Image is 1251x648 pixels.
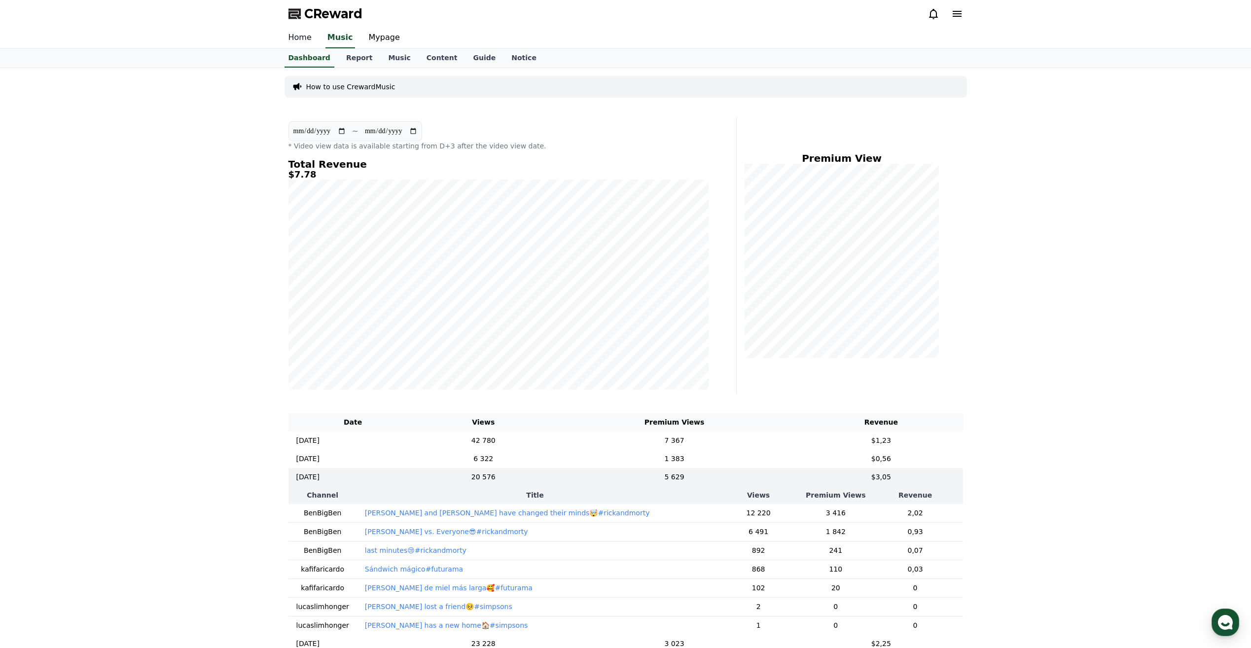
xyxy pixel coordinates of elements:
a: Guide [465,49,503,68]
td: 5 629 [549,468,799,486]
th: Revenue [868,486,963,504]
td: kafifaricardo [288,560,357,578]
td: 1 [713,616,804,635]
td: 6 322 [418,450,549,468]
td: 2,02 [868,504,963,523]
button: [PERSON_NAME] vs. Everyone😎#rickandmorty [365,527,528,537]
td: BenBigBen [288,504,357,523]
td: 868 [713,560,804,578]
td: 42 780 [418,432,549,450]
a: Messages [65,313,127,337]
th: Title [357,486,713,504]
td: 102 [713,578,804,597]
th: Premium Views [549,413,799,432]
a: Settings [127,313,189,337]
th: Views [418,413,549,432]
td: 1 383 [549,450,799,468]
h4: Premium View [745,153,939,164]
span: CReward [304,6,362,22]
td: 0,07 [868,541,963,560]
th: Premium Views [804,486,868,504]
p: * Video view data is available starting from D+3 after the video view date. [288,141,709,151]
a: CReward [288,6,362,22]
a: Home [281,28,320,48]
th: Date [288,413,418,432]
span: Messages [82,328,111,336]
td: 12 220 [713,504,804,523]
a: Notice [503,49,544,68]
td: 6 491 [713,522,804,541]
td: BenBigBen [288,522,357,541]
td: 20 576 [418,468,549,486]
h5: $7.78 [288,170,709,180]
td: kafifaricardo [288,578,357,597]
span: Home [25,327,42,335]
td: 3 416 [804,504,868,523]
td: $0,56 [799,450,963,468]
td: BenBigBen [288,541,357,560]
td: $3,05 [799,468,963,486]
td: 241 [804,541,868,560]
p: [DATE] [296,435,320,446]
td: 0 [804,616,868,635]
a: Dashboard [285,49,334,68]
td: 7 367 [549,432,799,450]
p: [DATE] [296,454,320,464]
a: Home [3,313,65,337]
td: 0 [868,597,963,616]
td: lucaslimhonger [288,616,357,635]
a: How to use CrewardMusic [306,82,395,92]
td: 0,03 [868,560,963,578]
p: ~ [352,125,358,137]
td: 110 [804,560,868,578]
th: Views [713,486,804,504]
td: 1 842 [804,522,868,541]
td: 2 [713,597,804,616]
td: 0 [804,597,868,616]
a: Content [419,49,465,68]
a: Music [325,28,355,48]
button: [PERSON_NAME] has a new home🏠#simpsons [365,620,528,630]
a: Mypage [361,28,408,48]
td: 20 [804,578,868,597]
button: last minutes😢#rickandmorty [365,545,466,555]
td: 892 [713,541,804,560]
h4: Total Revenue [288,159,709,170]
p: [DATE] [296,472,320,482]
td: 0 [868,578,963,597]
td: $1,23 [799,432,963,450]
button: [PERSON_NAME] and [PERSON_NAME] have changed their minds🤯#rickandmorty [365,508,650,518]
th: Revenue [799,413,963,432]
button: Sándwich mágico#futurama [365,564,463,574]
th: Channel [288,486,357,504]
td: lucaslimhonger [288,597,357,616]
a: Report [338,49,381,68]
span: Settings [146,327,170,335]
button: [PERSON_NAME] de miel más larga🥰#futurama [365,583,533,593]
td: 0,93 [868,522,963,541]
button: [PERSON_NAME] lost a friend🥺#simpsons [365,602,512,612]
td: 0 [868,616,963,635]
a: Music [380,49,418,68]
